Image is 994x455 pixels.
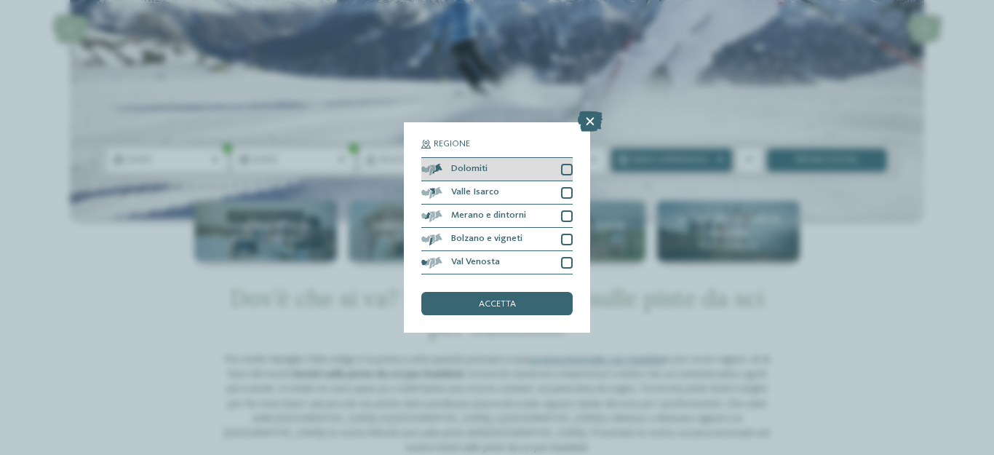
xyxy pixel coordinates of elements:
[479,300,516,309] span: accetta
[451,211,526,221] span: Merano e dintorni
[451,258,500,267] span: Val Venosta
[434,140,470,149] span: Regione
[451,234,522,244] span: Bolzano e vigneti
[451,188,499,197] span: Valle Isarco
[451,165,488,174] span: Dolomiti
